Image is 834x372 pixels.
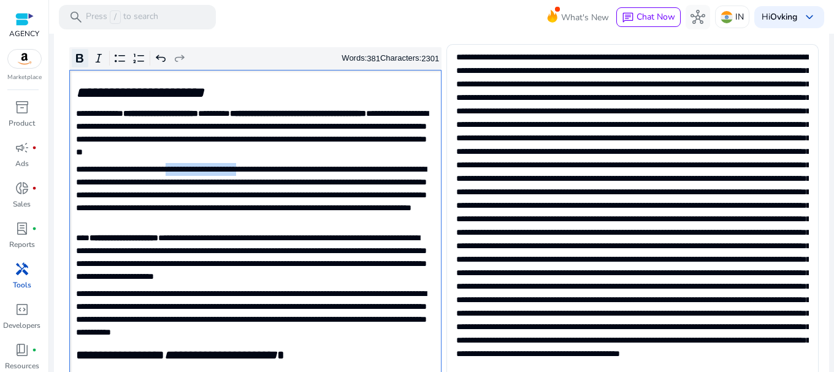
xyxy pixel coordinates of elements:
[367,54,380,63] label: 381
[15,181,29,195] span: donut_small
[8,50,41,68] img: amazon.svg
[9,118,35,129] p: Product
[13,279,31,290] p: Tools
[686,5,710,29] button: hub
[15,158,29,169] p: Ads
[15,221,29,236] span: lab_profile
[9,239,35,250] p: Reports
[69,10,83,25] span: search
[421,54,439,63] label: 2301
[721,11,733,23] img: in.svg
[32,186,37,191] span: fiber_manual_record
[110,10,121,24] span: /
[69,47,442,70] div: Editor toolbar
[691,10,705,25] span: hub
[32,226,37,231] span: fiber_manual_record
[15,262,29,276] span: handyman
[770,11,797,23] b: Ovking
[802,10,817,25] span: keyboard_arrow_down
[15,302,29,317] span: code_blocks
[637,11,675,23] span: Chat Now
[561,7,609,28] span: What's New
[735,6,744,28] p: IN
[3,320,40,331] p: Developers
[616,7,681,27] button: chatChat Now
[762,13,797,21] p: Hi
[342,51,439,66] div: Words: Characters:
[9,28,39,39] p: AGENCY
[32,347,37,352] span: fiber_manual_record
[622,12,634,24] span: chat
[13,199,31,210] p: Sales
[32,145,37,150] span: fiber_manual_record
[5,360,39,371] p: Resources
[86,10,158,24] p: Press to search
[7,73,42,82] p: Marketplace
[15,343,29,357] span: book_4
[15,100,29,115] span: inventory_2
[15,140,29,155] span: campaign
